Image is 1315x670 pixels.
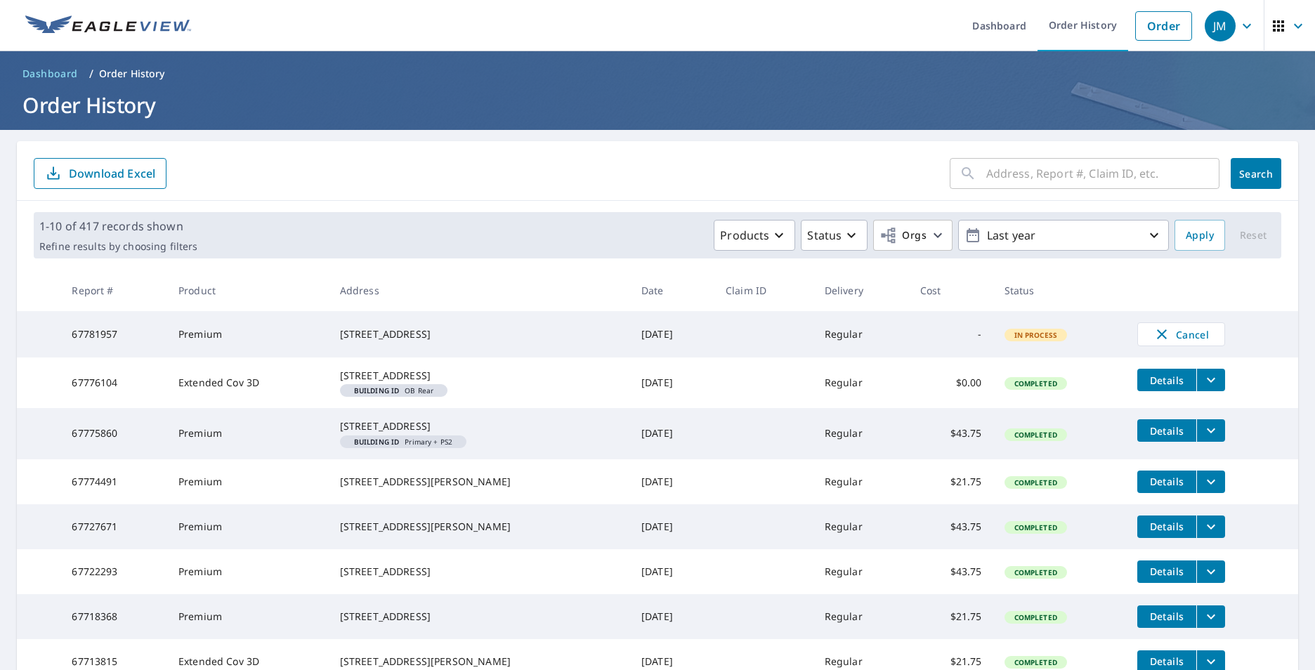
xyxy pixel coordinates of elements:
[1006,330,1066,340] span: In Process
[1137,605,1196,628] button: detailsBtn-67718368
[167,408,329,459] td: Premium
[60,311,167,357] td: 67781957
[1146,610,1188,623] span: Details
[39,218,197,235] p: 1-10 of 417 records shown
[39,240,197,253] p: Refine results by choosing filters
[60,459,167,504] td: 67774491
[909,408,993,459] td: $43.75
[630,408,714,459] td: [DATE]
[1006,567,1066,577] span: Completed
[60,357,167,408] td: 67776104
[167,311,329,357] td: Premium
[340,419,619,433] div: [STREET_ADDRESS]
[1006,478,1066,487] span: Completed
[1137,515,1196,538] button: detailsBtn-67727671
[340,655,619,669] div: [STREET_ADDRESS][PERSON_NAME]
[17,63,1298,85] nav: breadcrumb
[1146,520,1188,533] span: Details
[958,220,1169,251] button: Last year
[879,227,927,244] span: Orgs
[69,166,155,181] p: Download Excel
[60,270,167,311] th: Report #
[1146,655,1188,668] span: Details
[1231,158,1281,189] button: Search
[813,594,909,639] td: Regular
[1196,419,1225,442] button: filesDropdownBtn-67775860
[630,270,714,311] th: Date
[813,549,909,594] td: Regular
[1196,369,1225,391] button: filesDropdownBtn-67776104
[99,67,165,81] p: Order History
[1196,605,1225,628] button: filesDropdownBtn-67718368
[1137,419,1196,442] button: detailsBtn-67775860
[167,459,329,504] td: Premium
[986,154,1219,193] input: Address, Report #, Claim ID, etc.
[1196,471,1225,493] button: filesDropdownBtn-67774491
[1146,565,1188,578] span: Details
[340,565,619,579] div: [STREET_ADDRESS]
[807,227,842,244] p: Status
[1146,374,1188,387] span: Details
[981,223,1146,248] p: Last year
[167,504,329,549] td: Premium
[1137,471,1196,493] button: detailsBtn-67774491
[813,357,909,408] td: Regular
[630,594,714,639] td: [DATE]
[1175,220,1225,251] button: Apply
[909,311,993,357] td: -
[630,357,714,408] td: [DATE]
[1146,424,1188,438] span: Details
[1006,379,1066,388] span: Completed
[720,227,769,244] p: Products
[909,504,993,549] td: $43.75
[813,408,909,459] td: Regular
[340,369,619,383] div: [STREET_ADDRESS]
[1006,612,1066,622] span: Completed
[60,504,167,549] td: 67727671
[60,549,167,594] td: 67722293
[1242,167,1270,180] span: Search
[354,387,400,394] em: Building ID
[167,594,329,639] td: Premium
[60,594,167,639] td: 67718368
[909,270,993,311] th: Cost
[17,91,1298,119] h1: Order History
[354,438,400,445] em: Building ID
[329,270,630,311] th: Address
[60,408,167,459] td: 67775860
[909,594,993,639] td: $21.75
[630,459,714,504] td: [DATE]
[34,158,166,189] button: Download Excel
[340,610,619,624] div: [STREET_ADDRESS]
[1205,11,1236,41] div: JM
[714,270,813,311] th: Claim ID
[813,270,909,311] th: Delivery
[340,475,619,489] div: [STREET_ADDRESS][PERSON_NAME]
[167,357,329,408] td: Extended Cov 3D
[1006,430,1066,440] span: Completed
[1196,560,1225,583] button: filesDropdownBtn-67722293
[714,220,795,251] button: Products
[813,504,909,549] td: Regular
[1196,515,1225,538] button: filesDropdownBtn-67727671
[25,15,191,37] img: EV Logo
[909,459,993,504] td: $21.75
[1137,369,1196,391] button: detailsBtn-67776104
[630,549,714,594] td: [DATE]
[1146,475,1188,488] span: Details
[909,357,993,408] td: $0.00
[993,270,1126,311] th: Status
[1006,657,1066,667] span: Completed
[630,504,714,549] td: [DATE]
[167,270,329,311] th: Product
[1137,322,1225,346] button: Cancel
[17,63,84,85] a: Dashboard
[340,520,619,534] div: [STREET_ADDRESS][PERSON_NAME]
[630,311,714,357] td: [DATE]
[1137,560,1196,583] button: detailsBtn-67722293
[813,311,909,357] td: Regular
[1006,523,1066,532] span: Completed
[1152,326,1210,343] span: Cancel
[340,327,619,341] div: [STREET_ADDRESS]
[167,549,329,594] td: Premium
